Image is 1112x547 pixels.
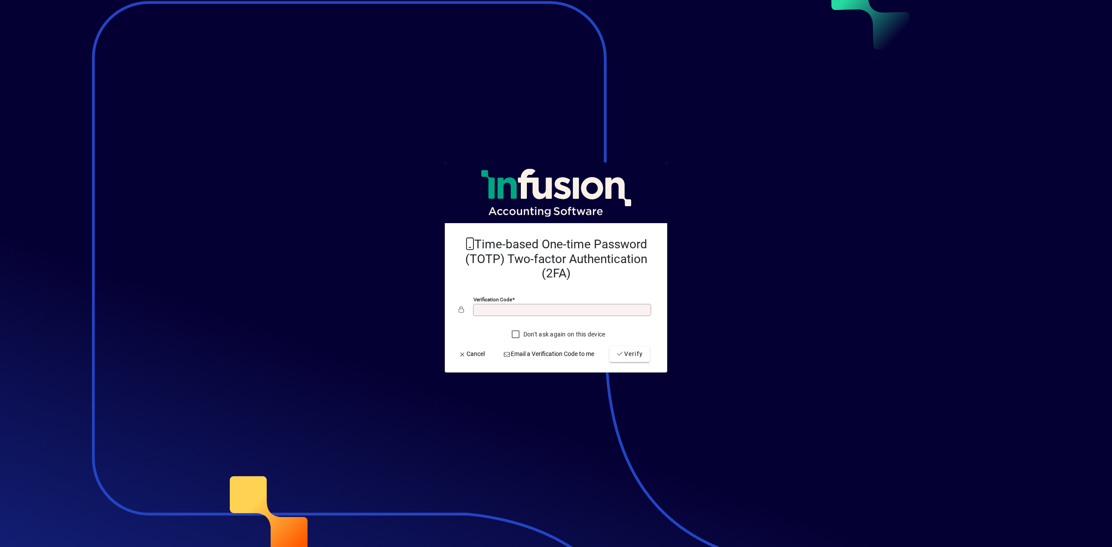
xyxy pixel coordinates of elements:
[522,330,606,339] label: Don't ask again on this device
[459,237,653,281] h2: Time-based One-time Password (TOTP) Two-factor Authentication (2FA)
[455,346,488,362] button: Cancel
[503,349,595,359] span: Email a Verification Code to me
[473,297,512,303] mat-label: Verification code
[616,349,643,359] span: Verify
[500,346,598,362] button: Email a Verification Code to me
[459,349,485,359] span: Cancel
[609,346,650,362] button: Verify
